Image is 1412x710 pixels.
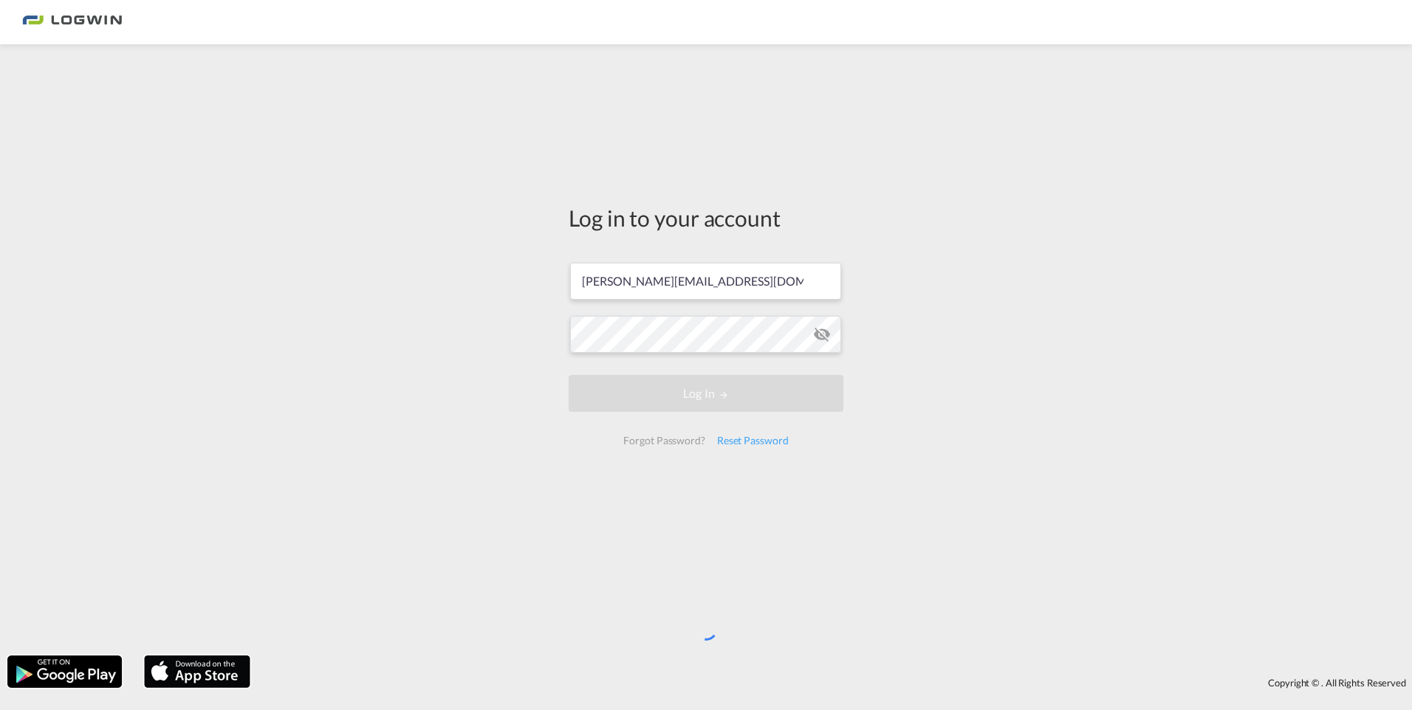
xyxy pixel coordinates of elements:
[6,654,123,689] img: google.png
[143,654,252,689] img: apple.png
[22,6,122,39] img: 2761ae10d95411efa20a1f5e0282d2d7.png
[617,427,710,454] div: Forgot Password?
[711,427,795,454] div: Reset Password
[570,263,841,300] input: Enter email/phone number
[258,670,1412,695] div: Copyright © . All Rights Reserved
[813,325,831,343] md-icon: icon-eye-off
[569,375,843,412] button: LOGIN
[569,202,843,233] div: Log in to your account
